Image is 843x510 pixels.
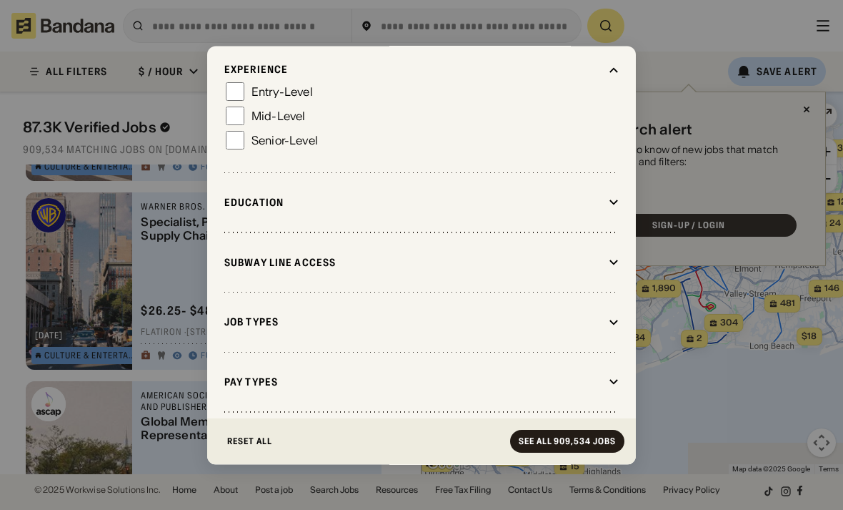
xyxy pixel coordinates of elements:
div: Experience [224,64,603,77]
div: Subway Line Access [224,256,603,269]
div: Mid-Level [251,110,305,122]
div: Pay Types [224,376,603,389]
div: Reset All [227,437,272,446]
div: Education [224,197,603,210]
div: Senior-Level [251,134,318,146]
div: See all 909,534 jobs [519,437,616,446]
div: Job Types [224,316,603,329]
div: Entry-Level [251,86,313,97]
